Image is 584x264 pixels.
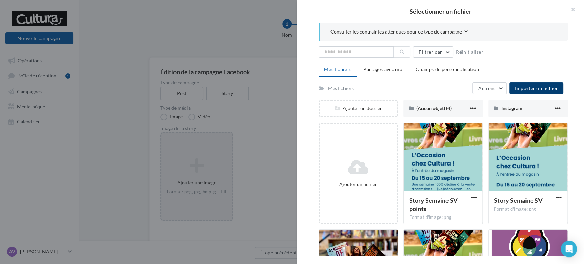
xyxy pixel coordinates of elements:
span: Champs de personnalisation [416,66,479,72]
div: Format d'image: png [409,214,477,221]
button: Filtrer par [413,46,453,58]
div: Ajouter un dossier [320,105,397,112]
span: Mes fichiers [324,66,351,72]
span: Partagés avec moi [363,66,404,72]
div: Open Intercom Messenger [561,241,577,257]
span: Actions [478,85,495,91]
span: Importer un fichier [515,85,558,91]
button: Consulter les contraintes attendues pour ce type de campagne [330,28,468,37]
div: Format d'image: png [494,206,562,212]
span: Instagram [501,105,522,111]
div: Mes fichiers [328,85,354,92]
button: Actions [472,82,507,94]
span: Story Semaine SV points [409,197,458,212]
button: Réinitialiser [453,48,486,56]
div: Ajouter un fichier [322,181,394,188]
span: Story Semaine SV [494,197,543,204]
button: Importer un fichier [509,82,563,94]
span: Consulter les contraintes attendues pour ce type de campagne [330,28,462,35]
h2: Sélectionner un fichier [308,8,573,14]
span: (Aucun objet) (4) [416,105,452,111]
